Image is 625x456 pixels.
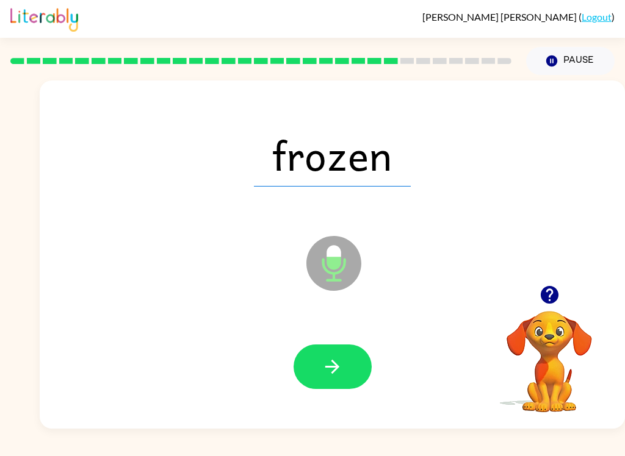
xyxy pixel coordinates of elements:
[422,11,579,23] span: [PERSON_NAME] [PERSON_NAME]
[10,5,78,32] img: Literably
[422,11,615,23] div: ( )
[582,11,612,23] a: Logout
[254,123,411,187] span: frozen
[488,292,610,414] video: Your browser must support playing .mp4 files to use Literably. Please try using another browser.
[526,47,615,75] button: Pause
